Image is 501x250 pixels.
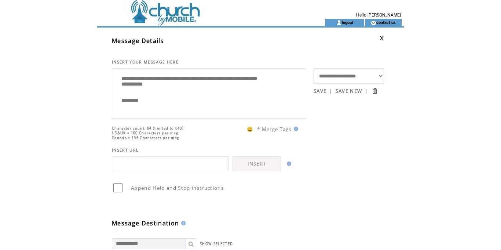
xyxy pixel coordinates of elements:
span: Message Details [112,37,164,45]
span: Message Destination [112,219,179,227]
img: help.gif [292,127,298,131]
span: Append Help and Stop instructions [131,185,224,191]
img: account_icon.gif [336,20,342,26]
span: US&UK = 160 Characters per msg [112,131,178,135]
span: | [329,88,332,94]
a: SAVE [314,88,326,94]
span: Character count: 84 (limited to 640) [112,126,184,131]
span: Hello [PERSON_NAME] [356,12,401,18]
a: logout [342,20,353,25]
span: Canada = 136 Characters per msg [112,135,179,140]
span: 😀 [247,126,253,133]
img: contact_us_icon.gif [371,20,376,26]
a: SHOW SELECTED [200,242,233,246]
img: help.gif [179,221,186,225]
span: * Merge Tags [257,126,292,133]
input: Submit [371,87,378,94]
span: | [365,88,368,94]
a: INSERT [233,156,281,171]
img: help.gif [285,162,291,166]
span: INSERT URL [112,148,139,153]
span: INSERT YOUR MESSAGE HERE [112,59,179,65]
a: contact us [376,20,396,25]
a: SAVE NEW [336,88,362,94]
